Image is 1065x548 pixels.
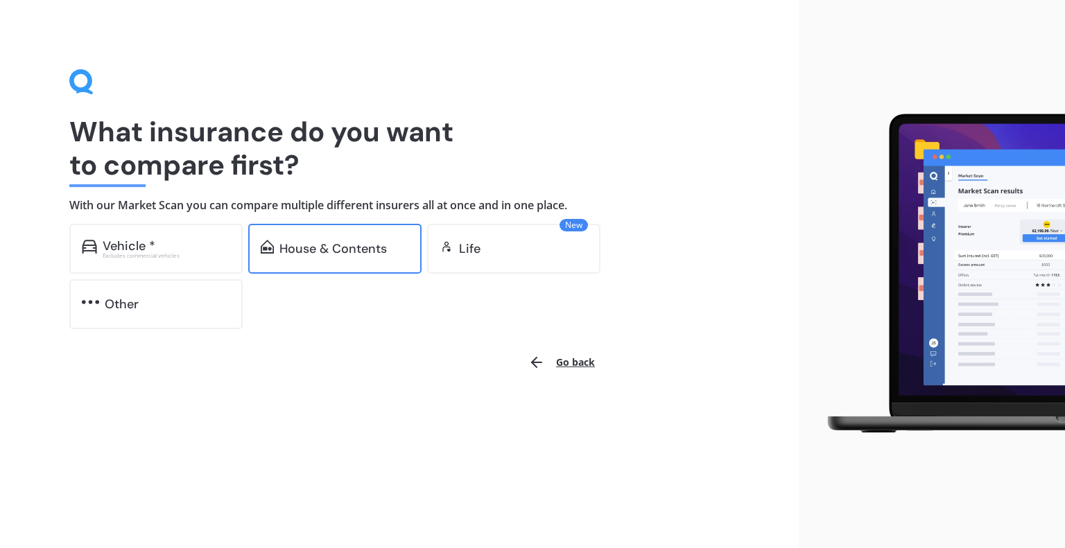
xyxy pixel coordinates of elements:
div: Life [459,242,480,256]
div: Vehicle * [103,239,155,253]
h1: What insurance do you want to compare first? [69,115,729,182]
img: laptop.webp [810,107,1065,441]
img: other.81dba5aafe580aa69f38.svg [82,295,99,309]
img: car.f15378c7a67c060ca3f3.svg [82,240,97,254]
div: House & Contents [279,242,387,256]
div: Other [105,297,139,311]
h4: With our Market Scan you can compare multiple different insurers all at once and in one place. [69,198,729,213]
img: home-and-contents.b802091223b8502ef2dd.svg [261,240,274,254]
button: Go back [520,346,603,379]
img: life.f720d6a2d7cdcd3ad642.svg [440,240,453,254]
span: New [560,219,588,231]
div: Excludes commercial vehicles [103,253,230,258]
